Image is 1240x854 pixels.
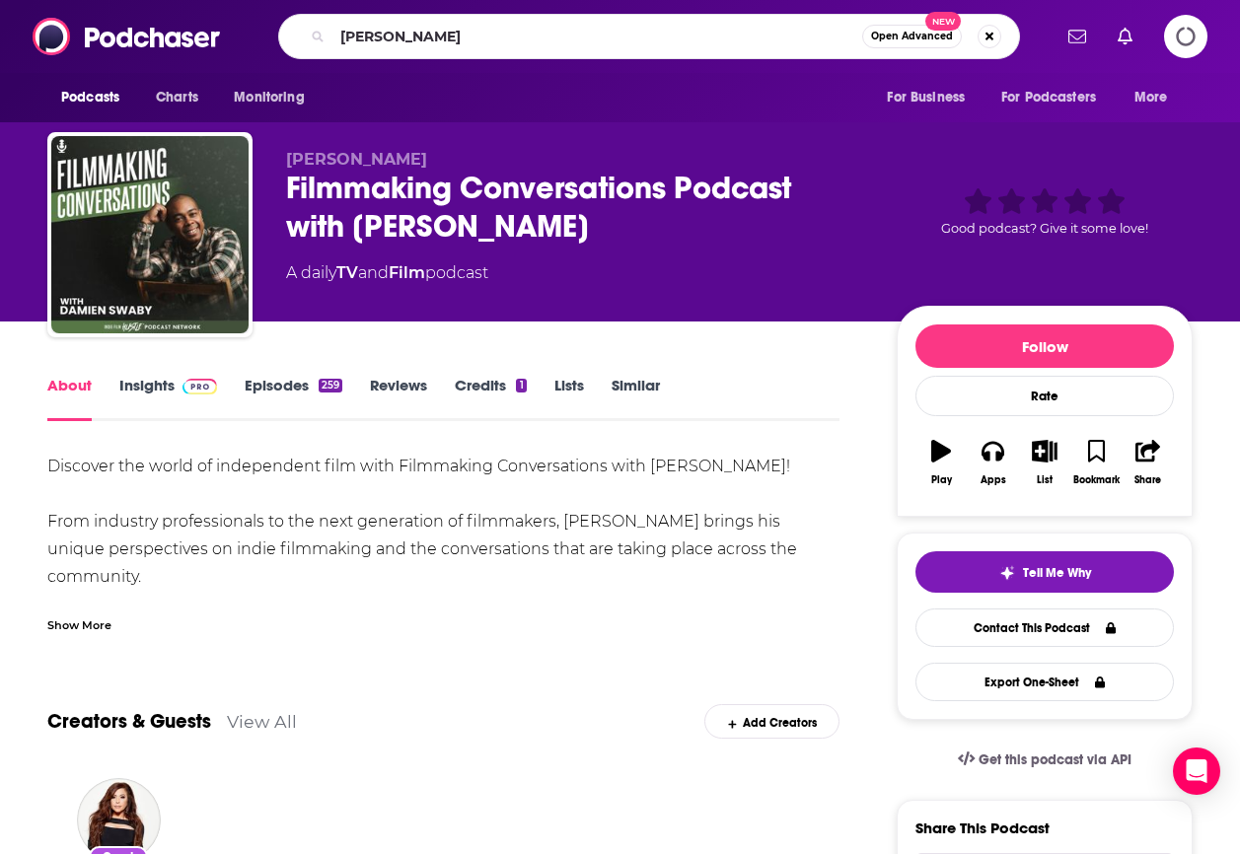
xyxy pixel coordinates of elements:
span: [PERSON_NAME] [286,150,427,169]
button: Follow [915,324,1174,368]
span: Podcasts [61,84,119,111]
button: Play [915,427,967,498]
div: Search podcasts, credits, & more... [278,14,1020,59]
span: Charts [156,84,198,111]
div: Bookmark [1073,474,1120,486]
button: open menu [988,79,1125,116]
div: Add Creators [704,704,839,739]
span: For Business [887,84,965,111]
a: About [47,376,92,421]
button: Open AdvancedNew [862,25,962,48]
span: More [1134,84,1168,111]
span: Tell Me Why [1023,565,1091,581]
a: TV [336,263,358,282]
div: Rate [915,376,1174,416]
a: Get this podcast via API [942,736,1147,784]
button: open menu [873,79,989,116]
a: Creators & Guests [47,709,211,734]
button: open menu [220,79,329,116]
span: New [925,12,961,31]
div: 259 [319,379,342,392]
span: For Podcasters [1001,84,1096,111]
button: open menu [47,79,145,116]
button: Apps [967,427,1018,498]
a: View All [227,711,297,732]
a: Credits1 [455,376,526,421]
a: Similar [612,376,660,421]
a: Show notifications dropdown [1110,20,1140,53]
a: Lists [554,376,584,421]
div: 1 [516,379,526,392]
span: Logging in [1164,15,1207,58]
a: Charts [143,79,210,116]
img: Filmmaking Conversations Podcast with Damien Swaby [51,136,249,333]
span: and [358,263,389,282]
a: Show notifications dropdown [1060,20,1094,53]
span: Open Advanced [871,32,953,41]
span: Monitoring [234,84,304,111]
div: List [1037,474,1053,486]
h3: Share This Podcast [915,818,1050,837]
button: tell me why sparkleTell Me Why [915,551,1174,593]
a: Reviews [370,376,427,421]
button: List [1019,427,1070,498]
button: open menu [1121,79,1193,116]
a: Film [389,263,425,282]
span: Get this podcast via API [979,751,1131,768]
button: Export One-Sheet [915,663,1174,701]
div: Discover the world of independent film with Filmmaking Conversations with [PERSON_NAME]! From ind... [47,453,839,756]
a: Contact This Podcast [915,608,1174,647]
div: Apps [981,474,1006,486]
div: Open Intercom Messenger [1173,747,1220,795]
img: Podchaser - Follow, Share and Rate Podcasts [33,18,222,55]
img: Podchaser Pro [182,379,217,394]
div: Good podcast? Give it some love! [897,150,1193,272]
div: A daily podcast [286,261,488,285]
div: Share [1134,474,1161,486]
img: tell me why sparkle [999,565,1015,581]
div: Play [931,474,952,486]
a: Episodes259 [245,376,342,421]
input: Search podcasts, credits, & more... [332,21,862,52]
span: Good podcast? Give it some love! [941,221,1148,236]
button: Share [1123,427,1174,498]
button: Bookmark [1070,427,1122,498]
a: InsightsPodchaser Pro [119,376,217,421]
